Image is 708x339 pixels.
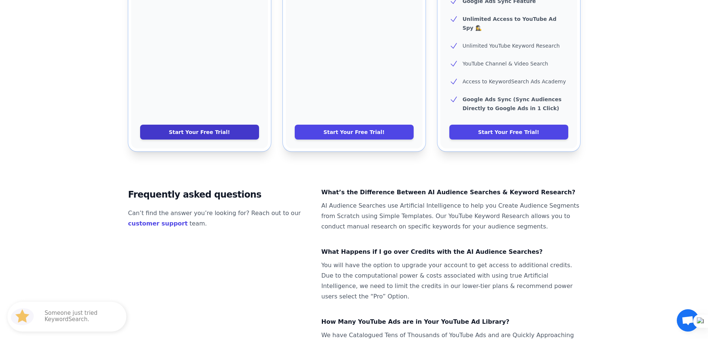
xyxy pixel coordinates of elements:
[321,247,580,257] dt: What Happens if I go over Credits with the AI Audience Searches?
[140,125,259,140] a: Start Your Free Trial!
[128,220,188,227] a: customer support
[9,303,36,330] img: HubSpot
[321,317,580,327] dt: How Many YouTube Ads are in Your YouTube Ad Library?
[463,43,560,49] span: Unlimited YouTube Keyword Research
[449,125,568,140] a: Start Your Free Trial!
[45,310,119,323] p: Someone just tried KeywordSearch.
[295,125,414,140] a: Start Your Free Trial!
[321,187,580,198] dt: What’s the Difference Between AI Audience Searches & Keyword Research?
[677,309,699,332] a: Mở cuộc trò chuyện
[463,79,566,84] span: Access to KeywordSearch Ads Academy
[463,96,562,111] b: Google Ads Sync (Sync Audiences Directly to Google Ads in 1 Click)
[321,260,580,302] dd: You will have the option to upgrade your account to get access to additional credits. Due to the ...
[128,208,310,229] p: Can’t find the answer you’re looking for? Reach out to our team.
[128,187,310,202] h2: Frequently asked questions
[321,201,580,232] dd: AI Audience Searches use Artificial Intelligence to help you Create Audience Segments from Scratc...
[463,61,548,67] span: YouTube Channel & Video Search
[463,16,557,31] b: Unlimited Access to YouTube Ad Spy 🕵️‍♀️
